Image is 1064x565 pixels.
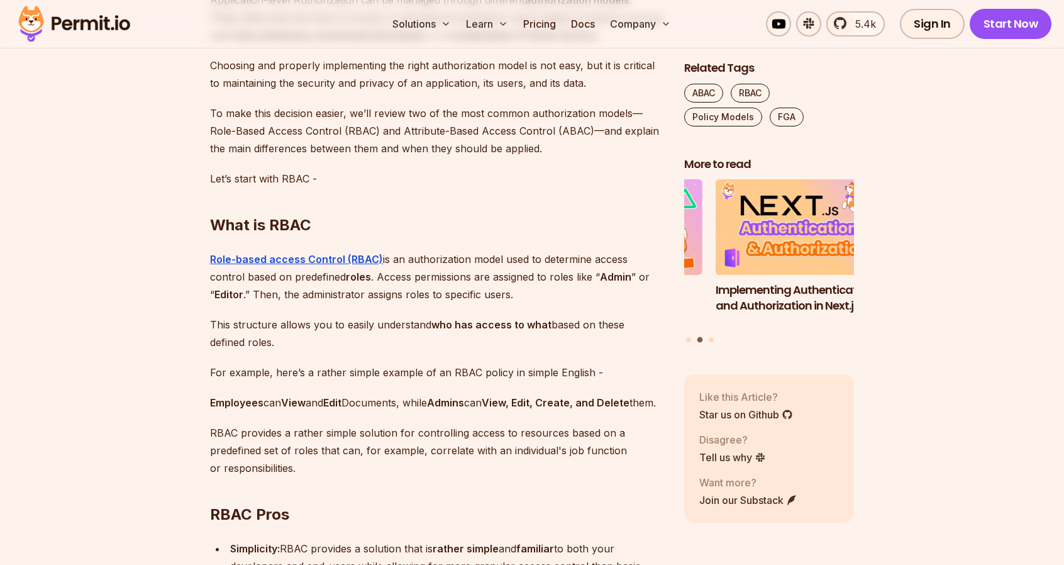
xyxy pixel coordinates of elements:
strong: View, Edit, Create, and Delete [482,396,629,409]
a: Tell us why [699,450,766,465]
strong: Admin [600,271,631,283]
button: Go to slide 2 [697,337,703,343]
p: Disagree? [699,432,766,447]
h3: Implementing Multi-Tenant RBAC in Nuxt.js [533,282,702,314]
h2: RBAC Pros [210,454,664,525]
a: Star us on Github [699,407,793,422]
p: Choosing and properly implementing the right authorization model is not easy, but it is critical ... [210,57,664,92]
p: This structure allows you to easily understand based on these defined roles. [210,316,664,351]
p: can and Documents, while can them. [210,394,664,411]
h3: Implementing Authentication and Authorization in Next.js [716,282,885,314]
img: Permit logo [13,3,136,45]
strong: roles [346,271,371,283]
button: Go to slide 3 [709,337,714,342]
strong: Admins [427,396,464,409]
a: RBAC [731,84,770,103]
a: Sign In [900,9,965,39]
a: Policy Models [684,108,762,126]
p: RBAC provides a rather simple solution for controlling access to resources based on a predefined ... [210,424,664,477]
a: FGA [770,108,804,126]
div: Posts [684,180,854,345]
a: ABAC [684,84,723,103]
a: Start Now [970,9,1052,39]
img: Implementing Authentication and Authorization in Next.js [716,180,885,276]
a: Join our Substack [699,493,797,508]
strong: who has access to what [431,318,551,331]
p: is an authorization model used to determine access control based on predefined . Access permissio... [210,250,664,303]
button: Solutions [387,11,456,36]
a: 5.4k [826,11,885,36]
a: Role-based access Control (RBAC) [210,253,383,266]
li: 1 of 3 [533,180,702,330]
button: Learn [461,11,513,36]
button: Go to slide 1 [686,337,691,342]
strong: Employees [210,396,263,409]
strong: rather simple [433,542,499,555]
a: Pricing [518,11,561,36]
h2: What is RBAC [210,165,664,235]
strong: Edit [323,396,341,409]
a: Implementing Authentication and Authorization in Next.jsImplementing Authentication and Authoriza... [716,180,885,330]
p: Let’s start with RBAC - [210,170,664,187]
strong: View [281,396,306,409]
p: For example, here’s a rather simple example of an RBAC policy in simple English - [210,364,664,381]
a: Docs [566,11,600,36]
p: To make this decision easier, we’ll review two of the most common authorization models—Role-Based... [210,104,664,157]
span: 5.4k [848,16,876,31]
strong: Editor [214,288,243,301]
strong: Simplicity: [230,542,280,555]
li: 2 of 3 [716,180,885,330]
strong: familiar [516,542,554,555]
p: Like this Article? [699,389,793,405]
h2: Related Tags [684,60,854,76]
h2: More to read [684,157,854,172]
p: Want more? [699,475,797,490]
button: Company [605,11,676,36]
